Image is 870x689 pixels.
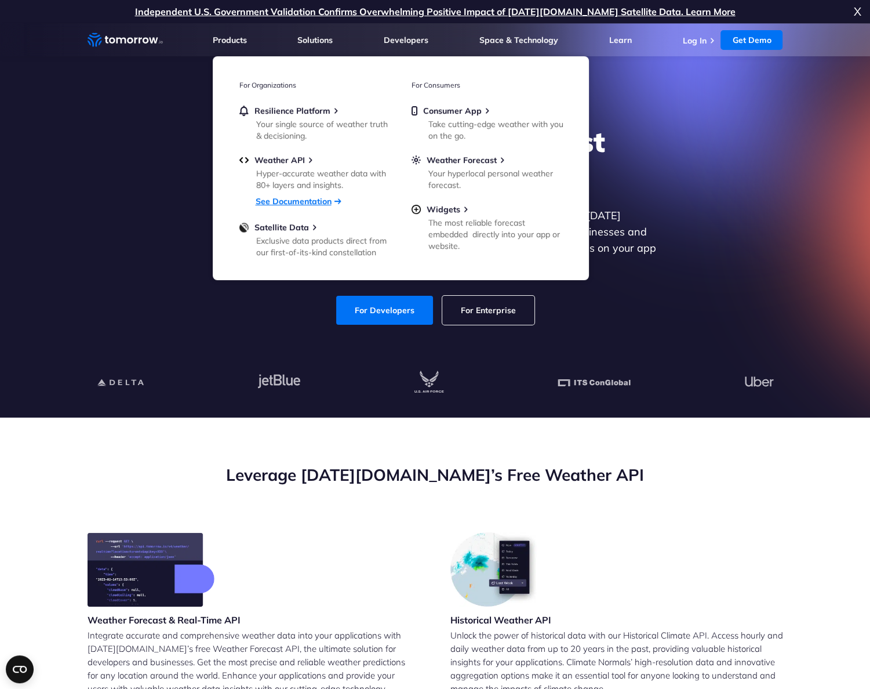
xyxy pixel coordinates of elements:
a: Satellite DataExclusive data products direct from our first-of-its-kind constellation [239,222,390,256]
a: Log In [682,35,706,46]
a: Get Demo [720,30,782,50]
a: Resilience PlatformYour single source of weather truth & decisioning. [239,106,390,139]
span: Resilience Platform [254,106,330,116]
div: The most reliable forecast embedded directly into your app or website. [428,217,563,252]
h2: Leverage [DATE][DOMAIN_NAME]’s Free Weather API [88,464,783,486]
div: Your single source of weather truth & decisioning. [256,118,391,142]
img: plus-circle.svg [412,204,421,215]
a: Consumer AppTake cutting-edge weather with you on the go. [412,106,562,139]
div: Hyper-accurate weather data with 80+ layers and insights. [256,168,391,191]
a: Products [213,35,247,45]
a: Home link [88,31,163,49]
h3: Weather Forecast & Real-Time API [88,614,241,626]
span: Weather Forecast [427,155,497,165]
span: Consumer App [423,106,482,116]
a: WidgetsThe most reliable forecast embedded directly into your app or website. [412,204,562,249]
a: Space & Technology [479,35,558,45]
h1: Explore the World’s Best Weather API [212,124,659,194]
div: Take cutting-edge weather with you on the go. [428,118,563,142]
h3: For Organizations [239,81,390,89]
button: Open CMP widget [6,655,34,683]
div: Exclusive data products direct from our first-of-its-kind constellation [256,235,391,258]
div: Your hyperlocal personal weather forecast. [428,168,563,191]
a: Solutions [297,35,333,45]
a: For Enterprise [442,296,534,325]
img: bell.svg [239,106,249,116]
img: sun.svg [412,155,421,165]
span: Weather API [254,155,305,165]
h3: Historical Weather API [450,614,551,626]
a: For Developers [336,296,433,325]
a: Independent U.S. Government Validation Confirms Overwhelming Positive Impact of [DATE][DOMAIN_NAM... [135,6,736,17]
a: Weather APIHyper-accurate weather data with 80+ layers and insights. [239,155,390,188]
a: Learn [609,35,632,45]
a: See Documentation [256,196,332,206]
span: Satellite Data [254,222,309,233]
h3: For Consumers [412,81,562,89]
a: Weather ForecastYour hyperlocal personal weather forecast. [412,155,562,188]
p: Get reliable and precise weather data through our free API. Count on [DATE][DOMAIN_NAME] for quic... [212,208,659,273]
img: mobile.svg [412,106,417,116]
img: satellite-data-menu.png [239,222,249,233]
img: api.svg [239,155,249,165]
a: Developers [384,35,428,45]
span: Widgets [427,204,460,215]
